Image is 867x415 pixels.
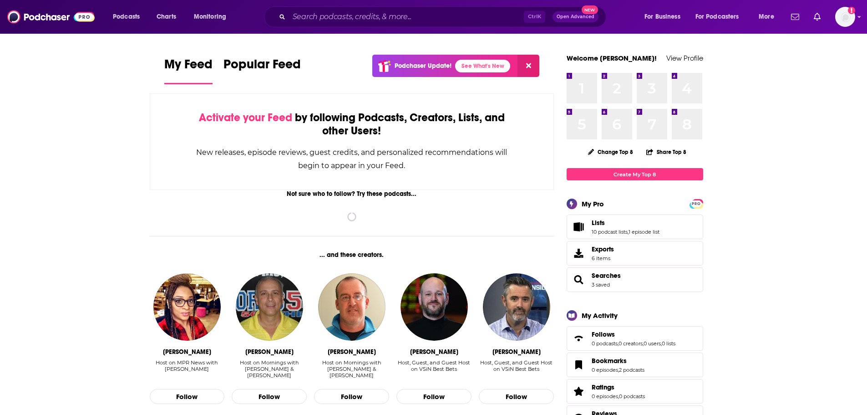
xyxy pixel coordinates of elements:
span: For Business [644,10,680,23]
span: , [628,229,629,235]
span: Lists [592,219,605,227]
div: Host, Guest, and Guest Host on VSiN Best Bets [396,359,472,379]
span: , [618,340,619,347]
a: 0 users [644,340,661,347]
a: My Feed [164,56,213,84]
div: Host, Guest, and Guest Host on VSiN Best Bets [479,359,554,372]
div: Eli Savoie [328,348,376,356]
span: , [618,367,619,373]
div: Host, Guest, and Guest Host on VSiN Best Bets [479,359,554,379]
a: View Profile [666,54,703,62]
span: Charts [157,10,176,23]
button: Follow [479,389,554,405]
img: User Profile [835,7,855,27]
span: , [661,340,662,347]
a: Show notifications dropdown [787,9,803,25]
a: 0 creators [619,340,643,347]
span: New [582,5,598,14]
span: Exports [592,245,614,253]
div: by following Podcasts, Creators, Lists, and other Users! [196,111,508,138]
a: 0 episodes [592,367,618,373]
a: Create My Top 8 [567,168,703,180]
a: 0 lists [662,340,675,347]
span: Popular Feed [223,56,301,77]
div: Not sure who to follow? Try these podcasts... [150,190,554,198]
button: open menu [106,10,152,24]
span: Bookmarks [567,353,703,377]
a: Follows [570,332,588,345]
span: Activate your Feed [199,111,292,124]
img: Angela Davis [153,273,221,341]
button: Follow [150,389,225,405]
button: Change Top 8 [583,146,639,158]
a: 1 episode list [629,229,659,235]
span: 6 items [592,255,614,261]
img: Greg Gaston [236,273,303,341]
div: My Pro [582,200,604,208]
div: Host on Mornings with [PERSON_NAME] & [PERSON_NAME] [232,359,307,379]
span: , [618,393,619,400]
div: Dave Ross [492,348,541,356]
img: Eli Savoie [318,273,385,341]
span: Exports [570,247,588,260]
span: Podcasts [113,10,140,23]
a: Searches [570,273,588,286]
div: Host on Mornings with Greg & Eli [232,359,307,379]
div: Search podcasts, credits, & more... [273,6,615,27]
a: Show notifications dropdown [810,9,824,25]
span: For Podcasters [695,10,739,23]
a: 0 podcasts [619,393,645,400]
button: Share Top 8 [646,143,687,161]
span: Searches [567,267,703,292]
a: Charts [151,10,182,24]
div: My Activity [582,311,618,320]
span: Ctrl K [524,11,545,23]
button: open menu [188,10,238,24]
div: Angela Davis [163,348,211,356]
a: Lists [592,219,659,227]
span: Follows [567,326,703,351]
a: Bookmarks [570,359,588,371]
span: Bookmarks [592,357,627,365]
span: More [759,10,774,23]
span: Logged in as gabrielle.gantz [835,7,855,27]
svg: Add a profile image [848,7,855,14]
a: Follows [592,330,675,338]
div: Host on MPR News with Angela Davis [150,359,225,379]
a: See What's New [455,60,510,72]
a: 0 episodes [592,393,618,400]
input: Search podcasts, credits, & more... [289,10,524,24]
a: Bookmarks [592,357,644,365]
span: PRO [691,200,702,207]
a: Ratings [592,383,645,391]
a: 10 podcast lists [592,229,628,235]
a: 0 podcasts [592,340,618,347]
button: open menu [752,10,786,24]
span: Ratings [567,379,703,404]
button: Follow [396,389,472,405]
button: Follow [232,389,307,405]
button: Follow [314,389,389,405]
a: Welcome [PERSON_NAME]! [567,54,657,62]
img: Podchaser - Follow, Share and Rate Podcasts [7,8,95,26]
a: Exports [567,241,703,266]
span: Open Advanced [557,15,594,19]
div: Host on Mornings with [PERSON_NAME] & [PERSON_NAME] [314,359,389,379]
span: Lists [567,215,703,239]
div: Greg Gaston [245,348,294,356]
img: Wes Reynolds [401,273,468,341]
p: Podchaser Update! [395,62,451,70]
button: open menu [690,10,752,24]
div: Host on MPR News with [PERSON_NAME] [150,359,225,372]
div: New releases, episode reviews, guest credits, and personalized recommendations will begin to appe... [196,146,508,172]
a: Lists [570,220,588,233]
img: Dave Ross [483,273,550,341]
a: Popular Feed [223,56,301,84]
